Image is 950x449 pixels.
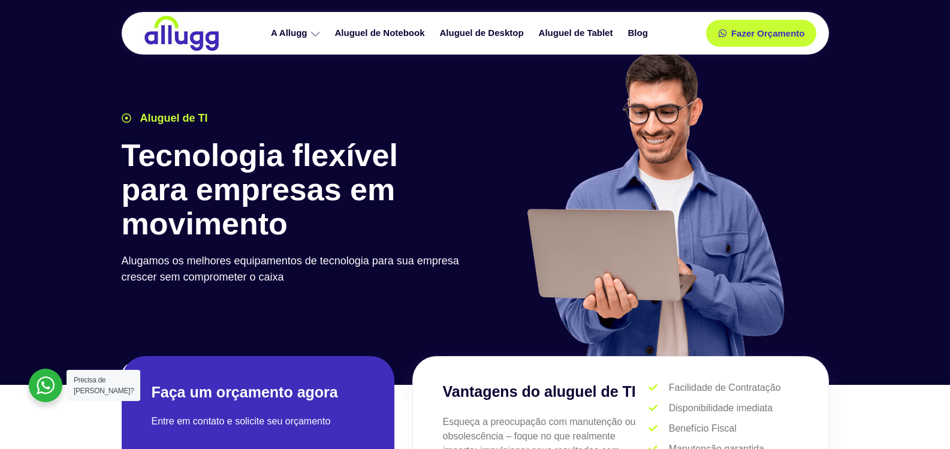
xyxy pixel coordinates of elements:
h1: Tecnologia flexível para empresas em movimento [122,138,469,242]
span: Facilidade de Contratação [666,381,781,395]
a: Aluguel de Tablet [533,23,622,44]
p: Alugamos os melhores equipamentos de tecnologia para sua empresa crescer sem comprometer o caixa [122,253,469,285]
span: Precisa de [PERSON_NAME]? [74,376,134,395]
img: locação de TI é Allugg [143,15,221,52]
a: A Allugg [265,23,329,44]
iframe: Chat Widget [890,391,950,449]
span: Aluguel de TI [137,110,208,126]
span: Disponibilidade imediata [666,401,773,415]
p: Entre em contato e solicite seu orçamento [152,414,364,429]
h3: Vantagens do aluguel de TI [443,381,649,403]
a: Fazer Orçamento [706,20,817,47]
span: Fazer Orçamento [731,29,805,38]
span: Benefício Fiscal [666,421,737,436]
a: Aluguel de Desktop [434,23,533,44]
img: aluguel de ti para startups [523,50,787,356]
a: Blog [622,23,656,44]
h2: Faça um orçamento agora [152,382,364,402]
a: Aluguel de Notebook [329,23,434,44]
